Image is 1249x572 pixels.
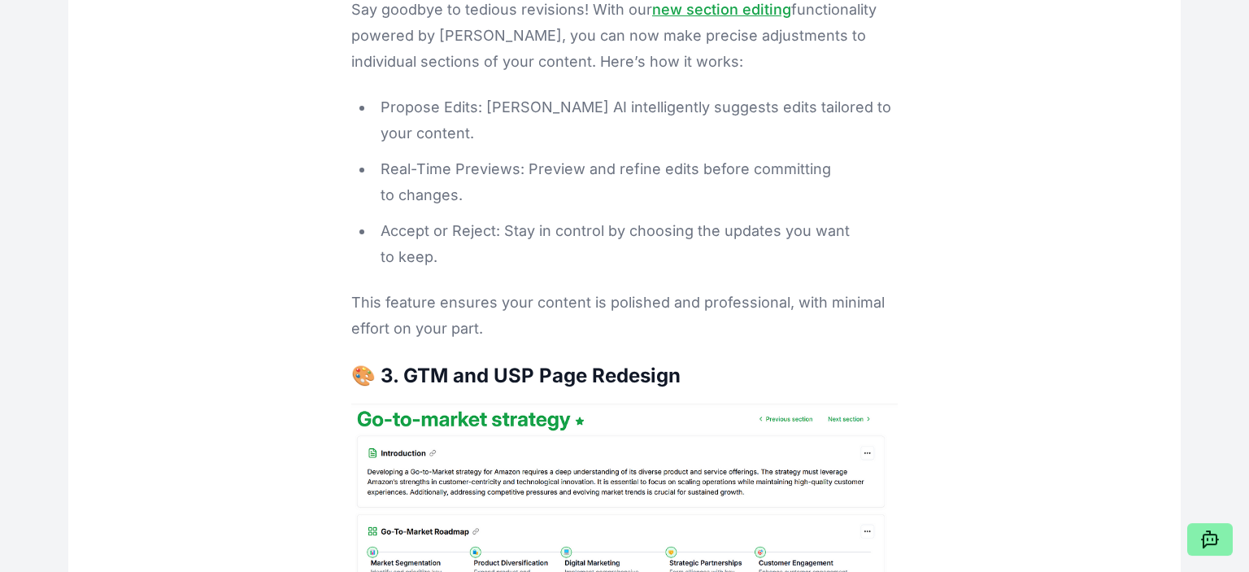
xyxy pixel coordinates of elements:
li: Real-Time Previews: Preview and refine edits before committing to changes. [374,156,898,208]
li: Propose Edits: [PERSON_NAME] AI intelligently suggests edits tailored to your content. [374,94,898,146]
a: new section editing [652,1,791,18]
p: This feature ensures your content is polished and professional, with minimal effort on your part. [351,290,898,342]
h3: 🎨 3. GTM and USP Page Redesign [351,361,898,391]
li: Accept or Reject: Stay in control by choosing the updates you want to keep. [374,218,898,270]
